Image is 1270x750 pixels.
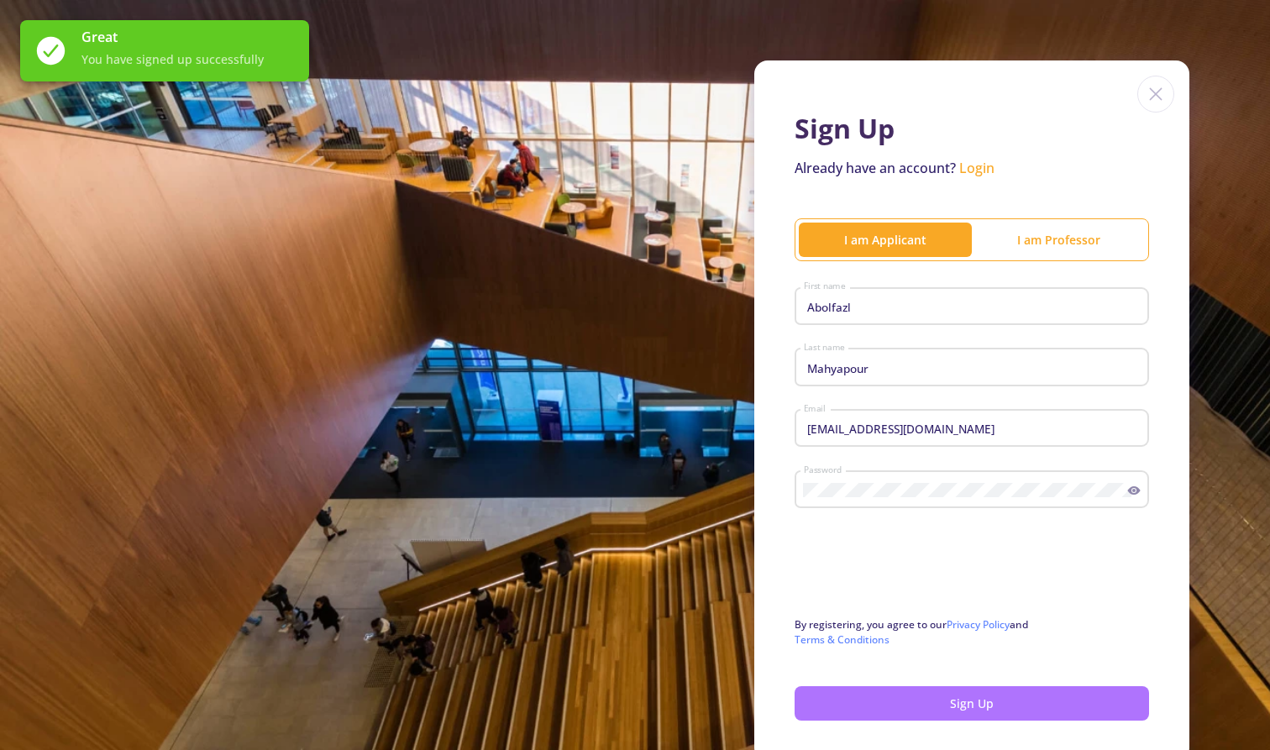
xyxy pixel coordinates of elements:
[795,686,1149,721] button: Sign Up
[795,538,1050,604] iframe: reCAPTCHA
[947,617,1010,632] a: Privacy Policy
[795,617,1149,648] p: By registering, you agree to our and
[795,158,1149,178] p: Already have an account?
[972,231,1145,249] div: I am Professor
[81,50,296,68] span: You have signed up successfully
[799,231,972,249] div: I am Applicant
[795,632,890,647] a: Terms & Conditions
[81,27,296,47] span: Great
[795,113,1149,144] h1: Sign Up
[959,159,994,177] a: Login
[1137,76,1174,113] img: close icon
